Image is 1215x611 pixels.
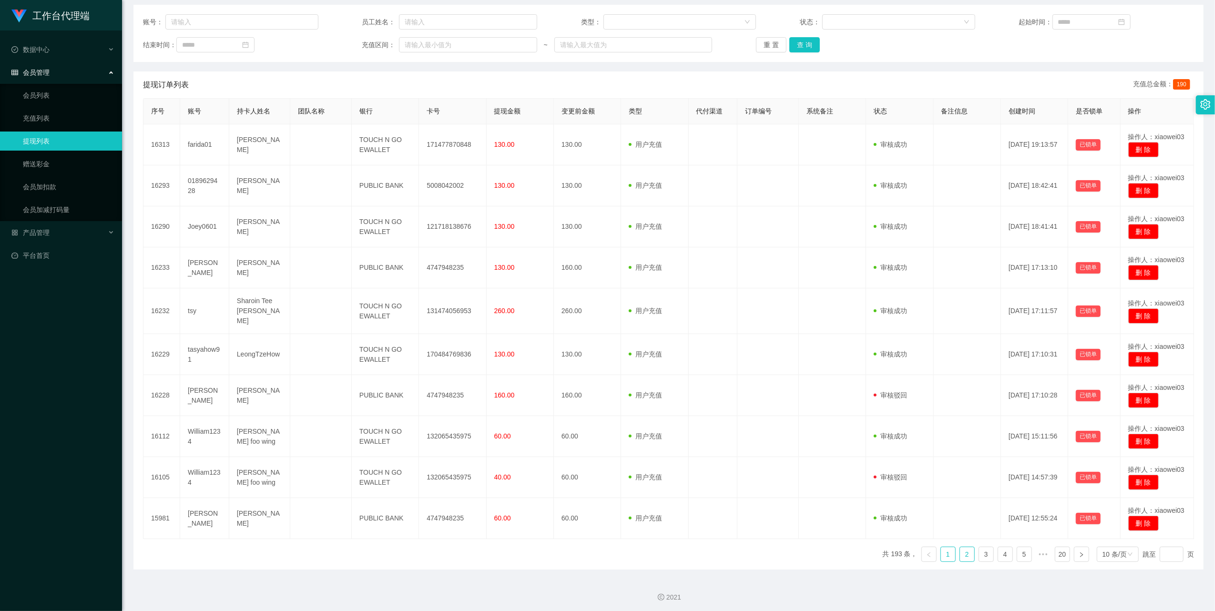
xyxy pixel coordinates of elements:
[960,547,974,561] a: 2
[1076,139,1101,151] button: 已锁单
[1001,165,1068,206] td: [DATE] 18:42:41
[180,457,229,498] td: William1234
[1128,308,1159,324] button: 删 除
[1128,507,1184,514] span: 操作人：xiaowei03
[1001,498,1068,539] td: [DATE] 12:55:24
[1173,79,1190,90] span: 190
[180,334,229,375] td: tasyahow91
[1128,393,1159,408] button: 删 除
[419,498,486,539] td: 4747948235
[554,457,621,498] td: 60.00
[229,416,291,457] td: [PERSON_NAME] foo wing
[629,514,662,522] span: 用户充值
[1128,516,1159,531] button: 删 除
[979,547,994,562] li: 3
[352,206,419,247] td: TOUCH N GO EWALLET
[1036,547,1051,562] li: 向后 5 页
[1128,133,1184,141] span: 操作人：xiaowei03
[143,288,180,334] td: 16232
[554,165,621,206] td: 130.00
[352,416,419,457] td: TOUCH N GO EWALLET
[1128,183,1159,198] button: 删 除
[143,124,180,165] td: 16313
[1200,99,1211,110] i: 图标: setting
[1128,425,1184,432] span: 操作人：xiaowei03
[352,165,419,206] td: PUBLIC BANK
[941,107,968,115] span: 备注信息
[554,37,713,52] input: 请输入最大值为
[419,416,486,457] td: 132065435975
[874,141,907,148] span: 审核成功
[23,132,114,151] a: 提现列表
[180,498,229,539] td: [PERSON_NAME]
[229,334,291,375] td: LeongTzeHow
[229,247,291,288] td: [PERSON_NAME]
[23,109,114,128] a: 充值列表
[1001,288,1068,334] td: [DATE] 17:11:57
[494,223,515,230] span: 130.00
[745,19,750,26] i: 图标: down
[352,498,419,539] td: PUBLIC BANK
[1128,343,1184,350] span: 操作人：xiaowei03
[1133,79,1194,91] div: 充值总金额：
[629,223,662,230] span: 用户充值
[1074,547,1089,562] li: 下一页
[554,288,621,334] td: 260.00
[874,307,907,315] span: 审核成功
[1036,547,1051,562] span: •••
[180,416,229,457] td: William1234
[581,17,603,27] span: 类型：
[1076,390,1101,401] button: 已锁单
[419,165,486,206] td: 5008042002
[629,307,662,315] span: 用户充值
[180,165,229,206] td: 0189629428
[237,107,270,115] span: 持卡人姓名
[419,206,486,247] td: 121718138676
[1127,551,1133,558] i: 图标: down
[1128,434,1159,449] button: 删 除
[229,288,291,334] td: Sharoin Tee [PERSON_NAME]
[352,247,419,288] td: PUBLIC BANK
[554,124,621,165] td: 130.00
[1128,142,1159,157] button: 删 除
[1103,547,1127,561] div: 10 条/页
[143,334,180,375] td: 16229
[494,107,521,115] span: 提现金额
[554,334,621,375] td: 130.00
[352,457,419,498] td: TOUCH N GO EWALLET
[23,200,114,219] a: 会员加减打码量
[1076,107,1103,115] span: 是否锁单
[998,547,1012,561] a: 4
[554,206,621,247] td: 130.00
[494,432,511,440] span: 60.00
[1128,475,1159,490] button: 删 除
[629,391,662,399] span: 用户充值
[629,107,642,115] span: 类型
[537,40,554,50] span: ~
[298,107,325,115] span: 团队名称
[229,457,291,498] td: [PERSON_NAME] foo wing
[1076,513,1101,524] button: 已锁单
[11,69,50,76] span: 会员管理
[359,107,373,115] span: 银行
[1143,547,1194,562] div: 跳至 页
[629,141,662,148] span: 用户充值
[554,375,621,416] td: 160.00
[143,375,180,416] td: 16228
[419,457,486,498] td: 132065435975
[494,514,511,522] span: 60.00
[1017,547,1031,561] a: 5
[926,552,932,558] i: 图标: left
[180,124,229,165] td: farida01
[352,375,419,416] td: PUBLIC BANK
[11,229,50,236] span: 产品管理
[1128,466,1184,473] span: 操作人：xiaowei03
[419,375,486,416] td: 4747948235
[874,391,907,399] span: 审核驳回
[1128,256,1184,264] span: 操作人：xiaowei03
[874,514,907,522] span: 审核成功
[1128,352,1159,367] button: 删 除
[494,391,515,399] span: 160.00
[130,592,1207,602] div: 2021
